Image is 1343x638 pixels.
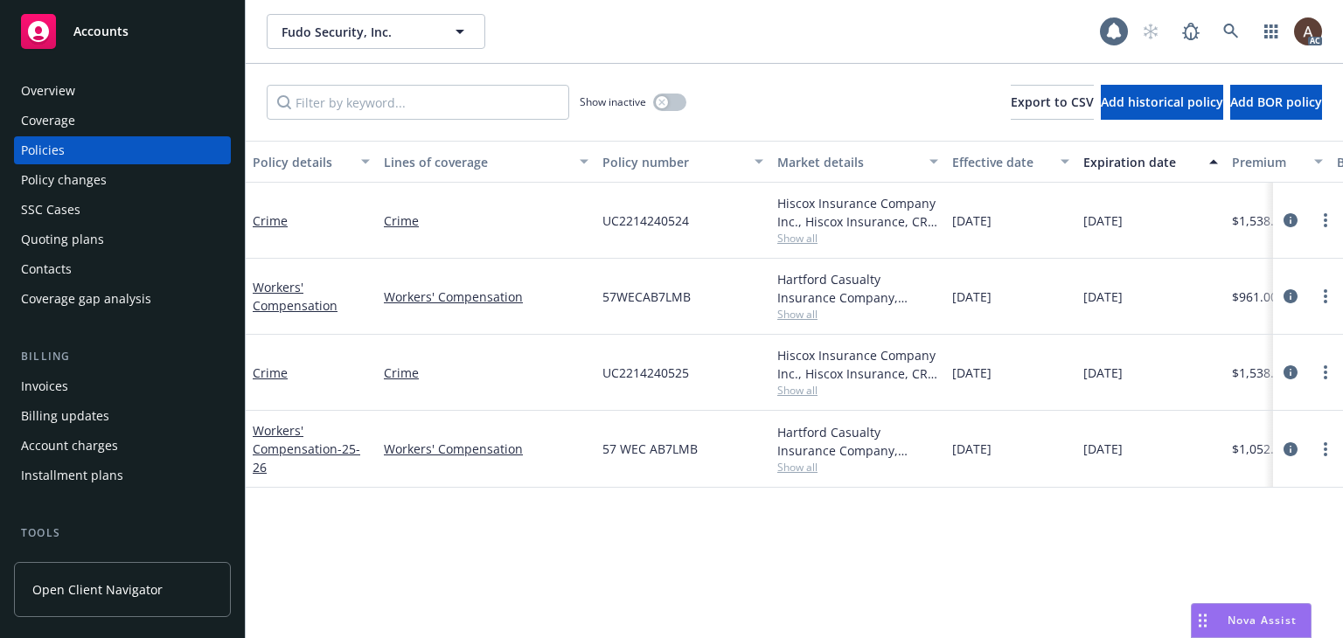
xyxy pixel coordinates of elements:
span: Add BOR policy [1230,94,1322,110]
span: Open Client Navigator [32,580,163,599]
div: Policy details [253,153,351,171]
a: Contacts [14,255,231,283]
div: Installment plans [21,461,123,489]
a: Account charges [14,432,231,460]
div: Tools [14,524,231,542]
a: Crime [253,364,288,381]
a: Search [1214,14,1249,49]
span: UC2214240525 [602,364,689,382]
a: SSC Cases [14,196,231,224]
span: 57 WEC AB7LMB [602,440,698,458]
span: Accounts [73,24,129,38]
span: Show inactive [580,94,646,109]
div: Billing [14,348,231,365]
span: [DATE] [952,288,992,306]
a: Coverage gap analysis [14,285,231,313]
a: Installment plans [14,461,231,489]
button: Export to CSV [1011,85,1094,120]
span: [DATE] [952,440,992,458]
a: Start snowing [1133,14,1168,49]
a: Invoices [14,372,231,400]
span: UC2214240524 [602,212,689,230]
div: Hartford Casualty Insurance Company, Hartford Insurance Group [777,423,938,460]
div: Policy changes [21,166,107,194]
button: Effective date [945,141,1076,183]
div: SSC Cases [21,196,80,224]
a: Crime [253,212,288,229]
a: Workers' Compensation [384,440,588,458]
a: Switch app [1254,14,1289,49]
a: Workers' Compensation [384,288,588,306]
a: Workers' Compensation [253,422,360,475]
div: Coverage [21,107,75,135]
span: $961.00 [1232,288,1277,306]
span: Show all [777,231,938,246]
div: Account charges [21,432,118,460]
a: more [1315,439,1336,460]
div: Premium [1232,153,1304,171]
span: [DATE] [1083,364,1123,382]
a: Quoting plans [14,225,231,253]
input: Filter by keyword... [267,85,569,120]
a: more [1315,362,1336,383]
button: Market details [770,141,945,183]
div: Coverage gap analysis [21,285,151,313]
span: [DATE] [952,364,992,382]
div: Expiration date [1083,153,1199,171]
span: $1,052.00 [1232,440,1288,458]
a: Workers' Compensation [253,279,337,314]
div: Quoting plans [21,225,104,253]
a: Coverage [14,107,231,135]
div: Hartford Casualty Insurance Company, Hartford Insurance Group [777,270,938,307]
a: circleInformation [1280,210,1301,231]
div: Policies [21,136,65,164]
a: more [1315,286,1336,307]
a: Policy changes [14,166,231,194]
a: circleInformation [1280,439,1301,460]
a: Crime [384,212,588,230]
span: Export to CSV [1011,94,1094,110]
button: Lines of coverage [377,141,595,183]
span: Show all [777,383,938,398]
div: Lines of coverage [384,153,569,171]
a: more [1315,210,1336,231]
span: Add historical policy [1101,94,1223,110]
div: Market details [777,153,919,171]
div: Invoices [21,372,68,400]
span: [DATE] [1083,288,1123,306]
div: Hiscox Insurance Company Inc., Hiscox Insurance, CRC Group [777,194,938,231]
span: Fudo Security, Inc. [282,23,433,41]
a: Overview [14,77,231,105]
span: Show all [777,460,938,475]
span: 57WECAB7LMB [602,288,691,306]
img: photo [1294,17,1322,45]
span: [DATE] [1083,440,1123,458]
span: $1,538.00 [1232,212,1288,230]
a: circleInformation [1280,362,1301,383]
div: Drag to move [1192,604,1214,637]
button: Premium [1225,141,1330,183]
a: Billing updates [14,402,231,430]
span: $1,538.00 [1232,364,1288,382]
div: Effective date [952,153,1050,171]
a: Accounts [14,7,231,56]
div: Policy number [602,153,744,171]
a: circleInformation [1280,286,1301,307]
button: Nova Assist [1191,603,1312,638]
span: Show all [777,307,938,322]
button: Add historical policy [1101,85,1223,120]
span: Nova Assist [1228,613,1297,628]
div: Contacts [21,255,72,283]
div: Overview [21,77,75,105]
span: [DATE] [952,212,992,230]
div: Billing updates [21,402,109,430]
button: Policy number [595,141,770,183]
button: Fudo Security, Inc. [267,14,485,49]
a: Policies [14,136,231,164]
button: Add BOR policy [1230,85,1322,120]
span: [DATE] [1083,212,1123,230]
a: Report a Bug [1173,14,1208,49]
button: Expiration date [1076,141,1225,183]
div: Hiscox Insurance Company Inc., Hiscox Insurance, CRC Group [777,346,938,383]
a: Crime [384,364,588,382]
